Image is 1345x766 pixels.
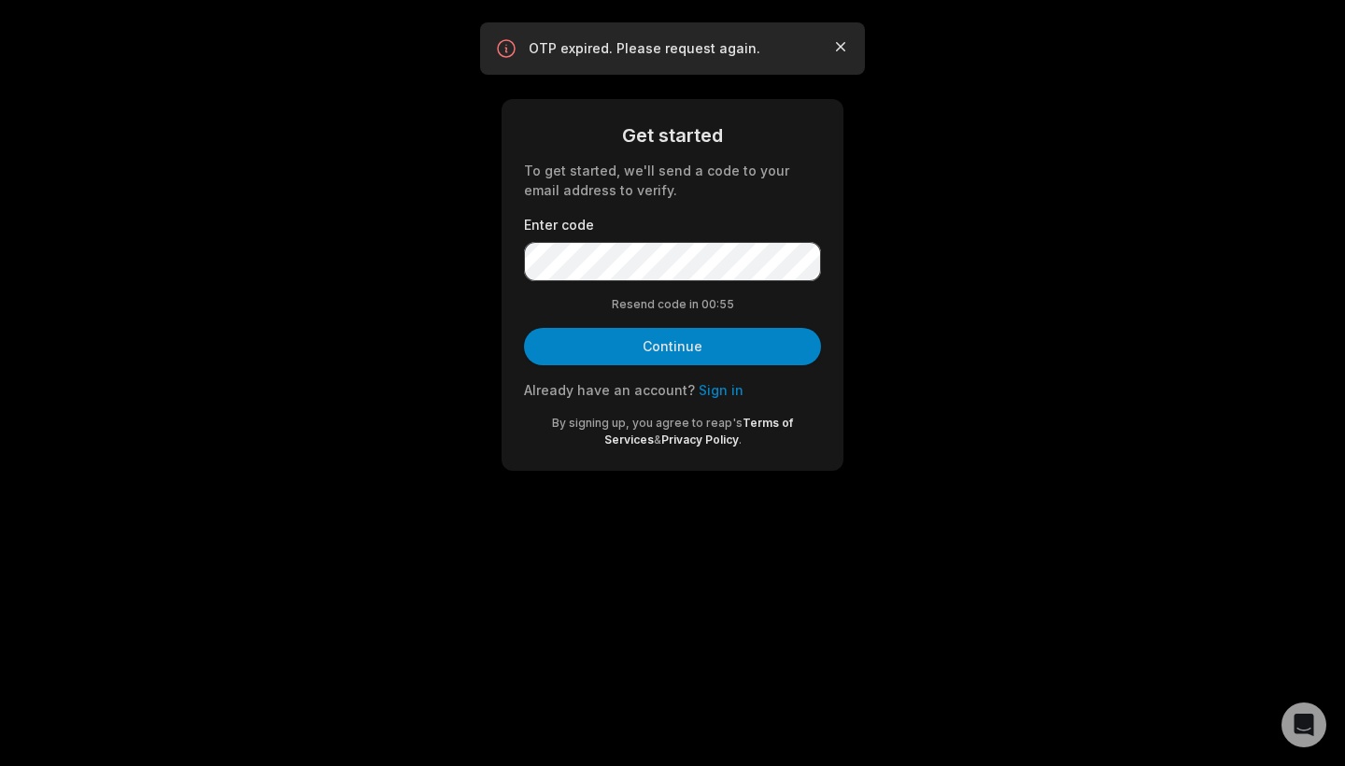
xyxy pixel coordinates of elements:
span: By signing up, you agree to reap's [552,416,743,430]
div: To get started, we'll send a code to your email address to verify. [524,161,821,200]
div: Resend code in 00: [524,296,821,313]
a: Privacy Policy [661,433,739,447]
div: Get started [524,121,821,149]
p: OTP expired. Please request again. [529,39,816,58]
span: . [739,433,742,447]
button: Continue [524,328,821,365]
label: Enter code [524,215,821,234]
div: Open Intercom Messenger [1281,702,1326,747]
a: Sign in [699,382,743,398]
span: Already have an account? [524,382,695,398]
a: Terms of Services [604,416,794,447]
span: & [654,433,661,447]
span: 55 [719,296,734,313]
